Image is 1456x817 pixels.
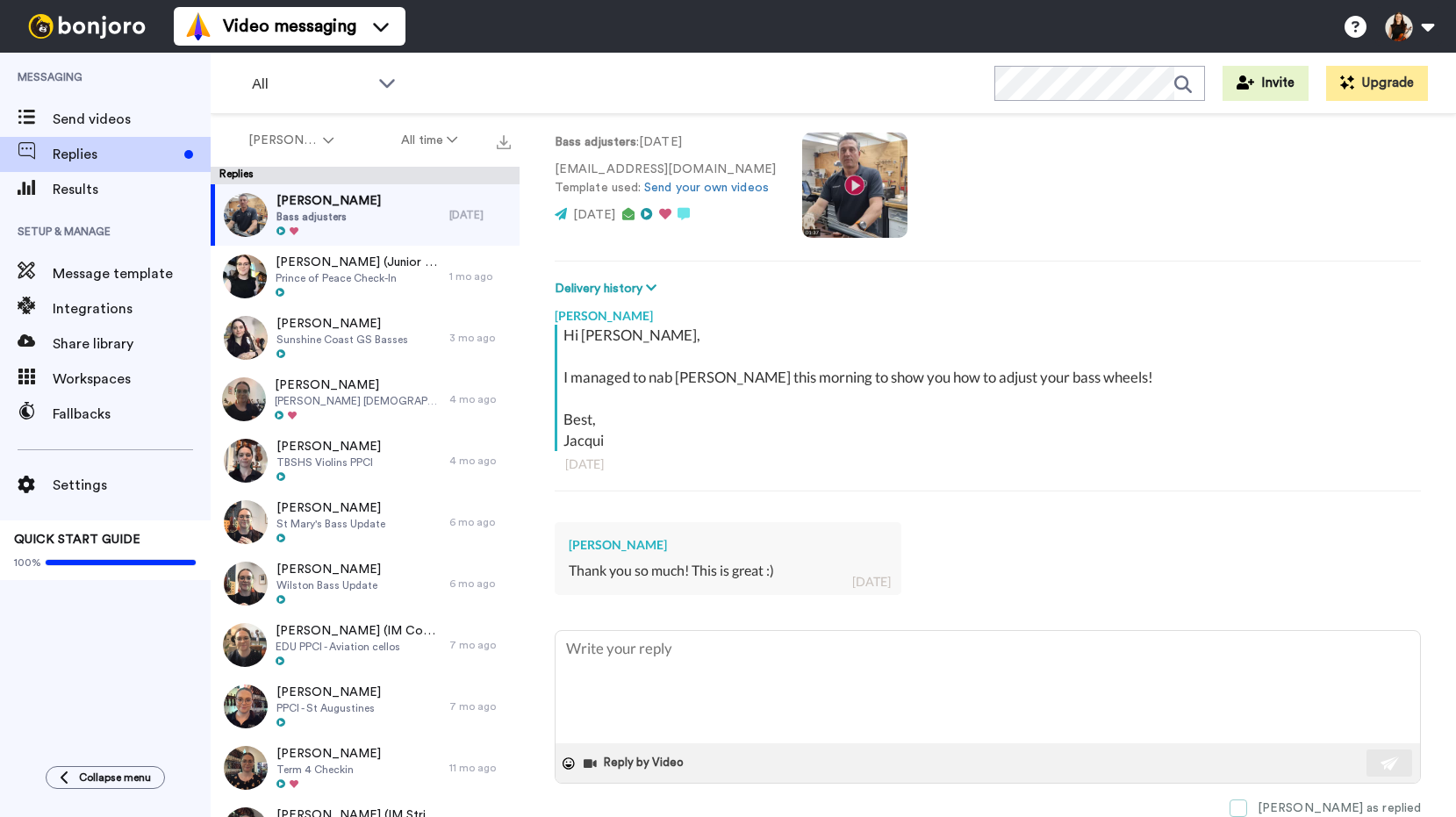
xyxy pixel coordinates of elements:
div: [PERSON_NAME] [569,536,887,554]
a: [PERSON_NAME]Sunshine Coast GS Basses3 mo ago [211,307,520,369]
div: Replies [211,167,520,184]
span: Prince of Peace Check-In [276,271,441,285]
span: [PERSON_NAME] [276,745,381,763]
button: Collapse menu [46,766,165,789]
div: 11 mo ago [449,761,511,775]
a: [PERSON_NAME][PERSON_NAME] [DEMOGRAPHIC_DATA] Violins PPCI4 mo ago [211,369,520,430]
p: [EMAIL_ADDRESS][DOMAIN_NAME] Template used: [555,161,776,197]
div: [DATE] [565,455,1410,473]
a: [PERSON_NAME]Wilston Bass Update6 mo ago [211,553,520,614]
p: : [DATE] [555,133,776,152]
button: [PERSON_NAME] [214,125,368,156]
span: Replies [53,144,177,165]
div: 6 mo ago [449,577,511,591]
button: Delivery history [555,279,662,298]
span: [PERSON_NAME] [276,684,381,701]
button: Upgrade [1326,66,1428,101]
strong: Bass adjusters [555,136,636,148]
a: Send your own videos [644,182,769,194]
img: export.svg [497,135,511,149]
img: cb9d6610-5174-471b-8d0b-e96189c05910-thumb.jpg [224,500,268,544]
span: PPCI - St Augustines [276,701,381,715]
span: Integrations [53,298,211,319]
span: [PERSON_NAME] [276,438,381,455]
span: Wilston Bass Update [276,578,381,592]
a: [PERSON_NAME] (IM Coordinator)EDU PPCI - Aviation cellos7 mo ago [211,614,520,676]
img: send-white.svg [1381,756,1400,770]
img: 54ea2c5b-6228-4049-831c-b41880e76d69-thumb.jpg [224,562,268,606]
span: QUICK START GUIDE [14,534,140,546]
div: 6 mo ago [449,515,511,529]
img: 9682f67d-f5a0-40a7-9d4e-799d366c6a3e-thumb.jpg [223,623,267,667]
span: [PERSON_NAME] [276,499,385,517]
a: [PERSON_NAME]TBSHS Violins PPCI4 mo ago [211,430,520,491]
span: [PERSON_NAME] [276,192,381,210]
span: [PERSON_NAME] (IM Coordinator) [276,622,441,640]
img: e7032081-fe07-4561-b63f-c5a4b67548fd-thumb.jpg [224,316,268,360]
span: Message template [53,263,211,284]
img: 45004d6c-b155-4a52-9df5-a79b24fe7813-thumb.jpg [224,193,268,237]
img: vm-color.svg [184,12,212,40]
span: Term 4 Checkin [276,763,381,777]
span: All [252,74,369,95]
a: [PERSON_NAME]Term 4 Checkin11 mo ago [211,737,520,799]
span: [PERSON_NAME] [276,315,408,333]
span: Settings [53,475,211,496]
img: 0dd7e8cd-67d8-404e-8447-30a5f76532c5-thumb.jpg [223,254,267,298]
img: 3aef3bbd-e7d2-4d04-895a-e2357a5728e0-thumb.jpg [224,746,268,790]
img: 03080f05-e883-4feb-b137-2bc3f270c1eb-thumb.jpg [222,377,266,421]
span: Fallbacks [53,404,211,425]
span: St Mary's Bass Update [276,517,385,531]
button: Invite [1223,66,1309,101]
span: Send videos [53,109,211,130]
img: 865f4819-62c9-4429-8272-95a9f3168952-thumb.jpg [224,684,268,728]
a: [PERSON_NAME]St Mary's Bass Update6 mo ago [211,491,520,553]
span: Bass adjusters [276,210,381,224]
a: [PERSON_NAME]PPCI - St Augustines7 mo ago [211,676,520,737]
span: Collapse menu [79,770,151,785]
span: Workspaces [53,369,211,390]
button: All time [368,125,492,156]
div: [PERSON_NAME] [555,298,1421,325]
div: 3 mo ago [449,331,511,345]
button: Reply by Video [582,750,689,777]
span: [PERSON_NAME] [DEMOGRAPHIC_DATA] Violins PPCI [275,394,441,408]
span: [PERSON_NAME] [248,132,319,149]
span: Video messaging [223,14,356,39]
span: [PERSON_NAME] [275,376,441,394]
a: [PERSON_NAME] (Junior Music)Prince of Peace Check-In1 mo ago [211,246,520,307]
span: TBSHS Violins PPCI [276,455,381,469]
div: 7 mo ago [449,699,511,713]
img: 46f00f00-24ea-404e-be6a-a5c429d49479-thumb.jpg [224,439,268,483]
div: Hi [PERSON_NAME], I managed to nab [PERSON_NAME] this morning to show you how to adjust your bass... [563,325,1417,451]
span: [PERSON_NAME] (Junior Music) [276,254,441,271]
span: Share library [53,333,211,355]
div: [DATE] [852,573,891,591]
div: 4 mo ago [449,454,511,468]
span: [PERSON_NAME] [276,561,381,578]
span: EDU PPCI - Aviation cellos [276,640,441,654]
div: [PERSON_NAME] as replied [1258,799,1421,817]
a: [PERSON_NAME]Bass adjusters[DATE] [211,184,520,246]
div: 1 mo ago [449,269,511,283]
span: [DATE] [573,209,615,221]
span: Results [53,179,211,200]
button: Export all results that match these filters now. [491,127,516,154]
div: 4 mo ago [449,392,511,406]
div: 7 mo ago [449,638,511,652]
span: 100% [14,555,41,570]
span: Sunshine Coast GS Basses [276,333,408,347]
img: bj-logo-header-white.svg [21,14,153,39]
div: [DATE] [449,208,511,222]
div: Thank you so much! This is great :) [569,561,887,581]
